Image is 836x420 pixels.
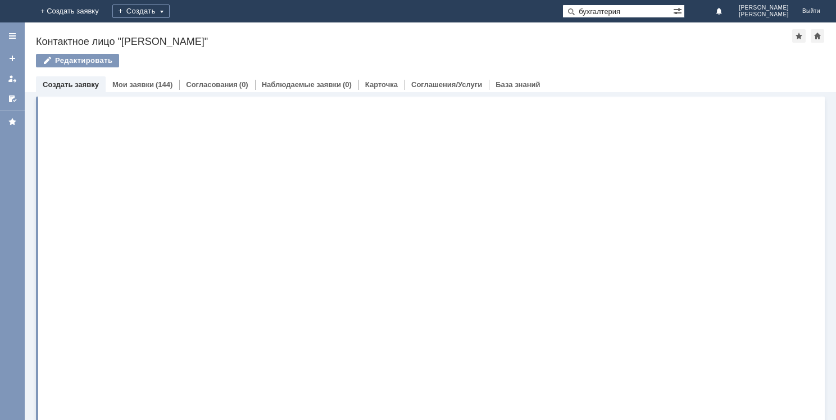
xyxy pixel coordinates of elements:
div: Сделать домашней страницей [811,29,824,43]
a: Карточка [365,80,398,89]
a: Создать заявку [43,80,99,89]
div: (0) [239,80,248,89]
a: Согласования [186,80,238,89]
div: (144) [156,80,172,89]
a: Мои заявки [112,80,154,89]
div: Добавить в избранное [792,29,806,43]
div: Контактное лицо "[PERSON_NAME]" [36,36,792,47]
a: Наблюдаемые заявки [262,80,341,89]
div: Создать [112,4,170,18]
div: (0) [343,80,352,89]
a: Создать заявку [3,49,21,67]
a: Мои заявки [3,70,21,88]
a: База знаний [496,80,540,89]
span: Расширенный поиск [673,5,684,16]
a: Соглашения/Услуги [411,80,482,89]
span: [PERSON_NAME] [739,11,789,18]
a: Мои согласования [3,90,21,108]
span: [PERSON_NAME] [739,4,789,11]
